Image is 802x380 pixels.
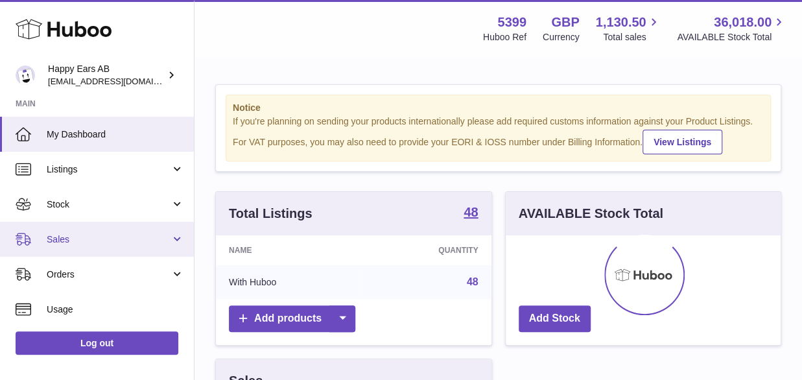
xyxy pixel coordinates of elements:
[47,303,184,316] span: Usage
[551,14,579,31] strong: GBP
[216,265,361,299] td: With Huboo
[48,76,191,86] span: [EMAIL_ADDRESS][DOMAIN_NAME]
[467,276,478,287] a: 48
[483,31,526,43] div: Huboo Ref
[361,235,491,265] th: Quantity
[464,206,478,219] strong: 48
[233,102,764,114] strong: Notice
[16,331,178,355] a: Log out
[714,14,772,31] span: 36,018.00
[47,128,184,141] span: My Dashboard
[519,305,591,332] a: Add Stock
[519,205,663,222] h3: AVAILABLE Stock Total
[543,31,580,43] div: Currency
[464,206,478,221] a: 48
[47,233,171,246] span: Sales
[233,115,764,154] div: If you're planning on sending your products internationally please add required customs informati...
[47,198,171,211] span: Stock
[16,65,35,85] img: 3pl@happyearsearplugs.com
[603,31,661,43] span: Total sales
[596,14,661,43] a: 1,130.50 Total sales
[229,205,313,222] h3: Total Listings
[47,163,171,176] span: Listings
[216,235,361,265] th: Name
[596,14,646,31] span: 1,130.50
[229,305,355,332] a: Add products
[643,130,722,154] a: View Listings
[677,14,786,43] a: 36,018.00 AVAILABLE Stock Total
[497,14,526,31] strong: 5399
[47,268,171,281] span: Orders
[48,63,165,88] div: Happy Ears AB
[677,31,786,43] span: AVAILABLE Stock Total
